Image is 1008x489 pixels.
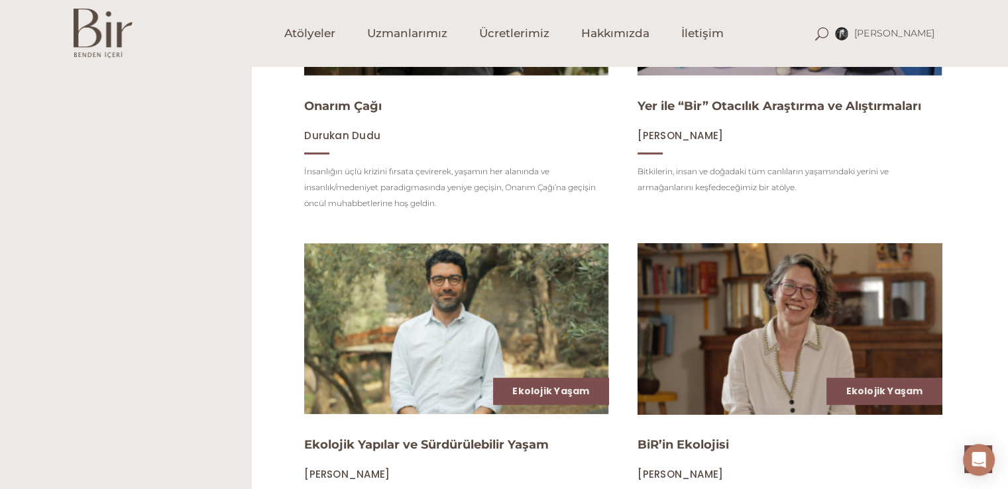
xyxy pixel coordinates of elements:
[638,99,921,113] a: Yer ile “Bir” Otacılık Araştırma ve Alıştırmaları
[367,26,447,41] span: Uzmanlarımız
[638,467,723,481] span: [PERSON_NAME]
[963,444,995,476] div: Open Intercom Messenger
[304,468,390,480] a: [PERSON_NAME]
[304,467,390,481] span: [PERSON_NAME]
[638,164,942,195] p: Bitkilerin, insan ve doğadaki tüm canlıların yaşamındaki yerini ve armağanlarını keşfedeceğimiz b...
[638,129,723,142] a: [PERSON_NAME]
[304,99,382,113] a: Onarım Çağı
[284,26,335,41] span: Atölyeler
[681,26,724,41] span: İletişim
[304,437,549,452] a: Ekolojik Yapılar ve Sürdürülebilir Yaşam
[854,27,935,39] span: [PERSON_NAME]
[581,26,649,41] span: Hakkımızda
[304,129,380,142] a: Durukan Dudu
[846,384,923,398] a: Ekolojik Yaşam
[638,437,729,452] a: BiR’in Ekolojisi
[304,164,608,211] p: İnsanlığın üçlü krizini fırsata çevirerek, yaşamın her alanında ve insanlık/medeniyet paradigması...
[638,468,723,480] a: [PERSON_NAME]
[479,26,549,41] span: Ücretlerimiz
[512,384,589,398] a: Ekolojik Yaşam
